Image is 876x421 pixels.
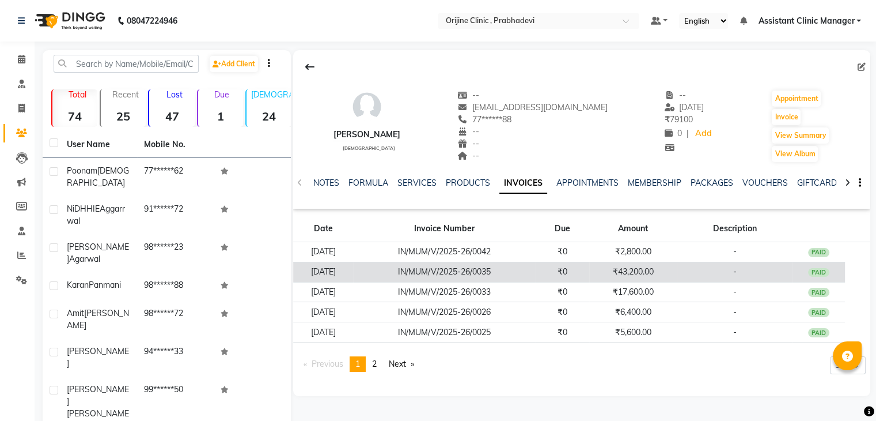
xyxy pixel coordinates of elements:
p: Recent [105,89,146,100]
a: MEMBERSHIP [628,178,681,188]
a: GIFTCARDS [797,178,842,188]
span: - [733,287,736,297]
strong: 1 [198,109,243,123]
span: Amit [67,308,84,318]
img: logo [29,5,108,37]
td: [DATE] [293,262,353,282]
button: View Album [772,146,818,162]
span: [EMAIL_ADDRESS][DOMAIN_NAME] [457,102,608,112]
span: [PERSON_NAME] [67,346,129,369]
a: INVOICES [499,173,547,194]
td: ₹2,800.00 [589,242,677,262]
span: Panmani [89,280,121,290]
span: - [733,327,736,337]
strong: 47 [149,109,194,123]
td: [DATE] [293,302,353,322]
a: SERVICES [397,178,437,188]
td: ₹0 [536,262,589,282]
th: Description [677,216,792,242]
td: ₹0 [536,302,589,322]
a: Add Client [210,56,258,72]
a: PACKAGES [691,178,733,188]
span: ₹ [665,114,670,125]
span: [DATE] [665,102,704,112]
th: Date [293,216,353,242]
span: 2 [372,359,377,369]
span: - [733,246,736,257]
div: PAID [808,328,830,337]
td: ₹0 [536,242,589,262]
div: Back to Client [298,56,322,78]
p: Due [200,89,243,100]
span: | [687,127,689,140]
input: Search by Name/Mobile/Email/Code [54,55,199,73]
div: PAID [808,248,830,257]
p: Total [57,89,97,100]
b: 08047224946 [127,5,177,37]
th: Invoice Number [353,216,536,242]
th: Due [536,216,589,242]
span: [PERSON_NAME] [67,242,129,264]
span: -- [457,138,479,149]
td: [DATE] [293,242,353,262]
a: PRODUCTS [446,178,490,188]
th: Amount [589,216,677,242]
td: IN/MUM/V/2025-26/0033 [353,282,536,302]
span: 0 [665,128,682,138]
strong: 24 [247,109,291,123]
td: ₹0 [536,282,589,302]
p: Lost [154,89,194,100]
span: [DEMOGRAPHIC_DATA] [343,145,395,151]
td: IN/MUM/V/2025-26/0025 [353,322,536,343]
td: ₹6,400.00 [589,302,677,322]
td: [DATE] [293,322,353,343]
strong: 25 [101,109,146,123]
span: -- [457,90,479,100]
td: ₹0 [536,322,589,343]
td: ₹17,600.00 [589,282,677,302]
span: -- [457,151,479,161]
span: - [733,307,736,317]
p: [DEMOGRAPHIC_DATA] [251,89,291,100]
td: ₹43,200.00 [589,262,677,282]
a: Next [383,356,420,372]
div: PAID [808,268,830,277]
a: APPOINTMENTS [556,178,619,188]
a: FORMULA [348,178,388,188]
td: [DATE] [293,282,353,302]
a: NOTES [313,178,339,188]
img: avatar [350,89,384,124]
span: Previous [312,359,343,369]
span: - [733,266,736,277]
td: ₹5,600.00 [589,322,677,343]
span: [DEMOGRAPHIC_DATA] [67,166,129,188]
button: Appointment [772,91,821,107]
th: Mobile No. [137,131,214,158]
td: IN/MUM/V/2025-26/0035 [353,262,536,282]
button: Invoice [772,109,801,125]
nav: Pagination [298,356,420,372]
td: IN/MUM/V/2025-26/0042 [353,242,536,262]
td: IN/MUM/V/2025-26/0026 [353,302,536,322]
span: [PERSON_NAME] [67,308,129,330]
div: PAID [808,288,830,297]
span: Poonam [67,166,97,176]
span: Assistant Clinic Manager [758,15,854,27]
button: View Summary [772,127,829,144]
span: -- [457,126,479,137]
span: [PERSON_NAME] [67,384,129,407]
th: User Name [60,131,137,158]
div: [PERSON_NAME] [333,129,400,141]
div: PAID [808,308,830,317]
span: Agarwal [69,254,100,264]
a: VOUCHERS [742,178,788,188]
span: Karan [67,280,89,290]
span: NiDHHIE [67,204,100,214]
span: 79100 [665,114,693,125]
span: 1 [355,359,360,369]
strong: 74 [52,109,97,123]
a: Add [693,126,714,142]
span: -- [665,90,687,100]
